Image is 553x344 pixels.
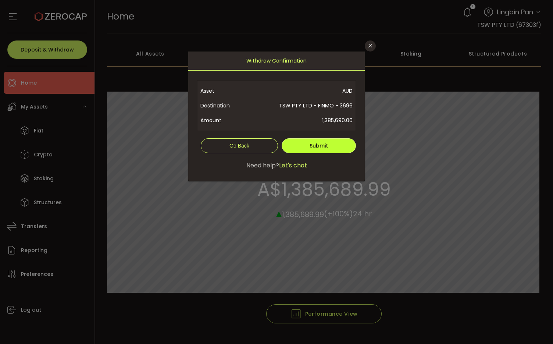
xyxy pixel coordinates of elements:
button: Go Back [201,138,278,153]
span: Need help? [246,161,279,170]
span: 1,385,690.00 [247,113,353,128]
iframe: Chat Widget [465,265,553,344]
span: Destination [200,98,247,113]
button: Submit [282,138,356,153]
span: Amount [200,113,247,128]
span: Submit [310,142,328,149]
span: TSW PTY LTD - FINMO - 3696 [247,98,353,113]
div: dialog [188,52,365,181]
span: Go Back [229,143,249,149]
span: Asset [200,84,247,98]
span: AUD [247,84,353,98]
span: Withdraw Confirmation [246,52,307,70]
button: Close [365,40,376,52]
span: Let's chat [279,161,307,170]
